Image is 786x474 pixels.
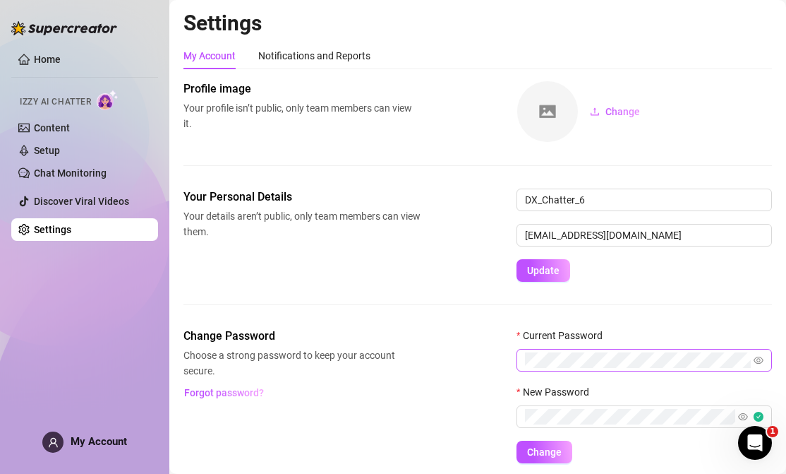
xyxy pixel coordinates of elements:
span: Forgot password? [184,387,264,398]
span: upload [590,107,600,117]
span: Update [527,265,560,276]
div: My Account [183,48,236,64]
div: Notifications and Reports [258,48,370,64]
input: New Password [525,409,735,425]
button: Change [516,441,572,463]
span: My Account [71,435,127,448]
span: Your Personal Details [183,189,421,206]
a: Settings [34,224,71,235]
input: Current Password [525,352,751,368]
span: Your details aren’t public, only team members can view them. [183,208,421,239]
span: Change [605,106,640,117]
img: AI Chatter [97,90,119,110]
button: Change [579,100,651,123]
button: Forgot password? [183,381,264,404]
h2: Settings [183,10,772,37]
a: Home [34,54,61,65]
span: Change Password [183,328,421,345]
input: Enter name [516,189,772,211]
span: 1 [767,426,778,437]
input: Enter new email [516,224,772,247]
iframe: Intercom live chat [738,426,772,460]
span: Change [527,446,562,458]
span: Izzy AI Chatter [20,95,91,109]
span: Profile image [183,81,421,97]
label: Current Password [516,328,612,343]
span: Your profile isn’t public, only team members can view it. [183,100,421,131]
a: Chat Monitoring [34,167,107,179]
a: Content [34,122,70,134]
label: New Password [516,384,598,400]
img: square-placeholder.png [517,81,578,142]
a: Discover Viral Videos [34,196,129,207]
span: eye [738,412,748,422]
span: user [48,437,59,448]
a: Setup [34,145,60,156]
button: Update [516,259,570,282]
img: logo-BBDzfeDw.svg [11,21,117,35]
span: eye [754,355,763,365]
span: Choose a strong password to keep your account secure. [183,348,421,379]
